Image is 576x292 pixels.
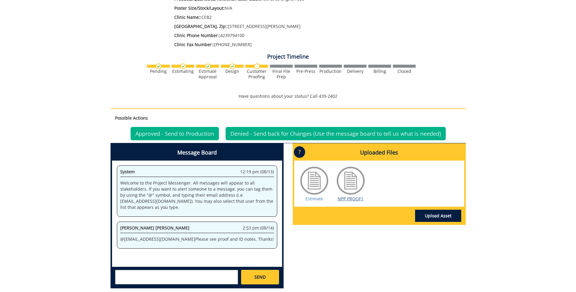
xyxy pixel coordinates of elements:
[180,63,186,69] img: checkmark
[174,14,201,20] span: Clinic Name::
[115,115,148,121] strong: Possible Actions
[344,69,366,74] div: Delivery
[240,169,274,175] span: 12:19 pm (08/13)
[174,5,412,11] p: N/A
[111,54,466,60] h4: Project Timeline
[174,32,220,38] span: Clinic Phone Number::
[295,69,317,74] div: Pre-Press
[243,225,274,231] span: 2:53 pm (08/14)
[230,63,235,69] img: checkmark
[131,127,219,140] a: Approved - Send to Production
[245,69,268,80] div: Customer Proofing
[294,146,305,158] p: ?
[172,69,194,74] div: Estimating
[305,196,323,202] a: Estimate
[174,42,412,48] p: [PHONE_NUMBER]
[338,196,363,202] a: NPP PROOF1
[174,42,214,47] span: Clinic Fax Number::
[120,225,189,231] span: [PERSON_NAME] [PERSON_NAME]
[112,145,282,161] h4: Message Board
[115,270,238,284] textarea: messageToSend
[120,180,274,210] p: Welcome to the Project Messenger. All messages will appear to all stakeholders. If you want to al...
[174,5,225,11] span: Poster Size/Stock/Layout:
[415,210,461,222] a: Upload Asset
[196,69,219,80] div: Estimate Approval
[368,69,391,74] div: Billing
[226,127,446,140] a: Denied - Send back for Changes (Use the message board to tell us what is needed)
[393,69,416,74] div: Closed
[156,63,162,69] img: checkmark
[241,270,279,284] a: SEND
[120,236,274,242] p: @ [EMAIL_ADDRESS][DOMAIN_NAME] Please see proof and ID notes. Thanks!
[205,63,211,69] img: checkmark
[174,14,412,20] p: CEB2
[319,69,342,74] div: Production
[221,69,244,74] div: Design
[147,69,170,74] div: Pending
[294,145,464,161] h4: Uploaded Files
[174,23,412,29] p: [STREET_ADDRESS][PERSON_NAME]
[111,93,466,99] p: Have questions about your status? Call 439-2402
[174,23,228,29] span: [GEOGRAPHIC_DATA], Zip::
[254,63,260,69] img: no
[270,69,293,80] div: Final File Prep
[174,32,412,39] p: 4239794100
[254,274,266,280] span: SEND
[120,169,135,175] span: System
